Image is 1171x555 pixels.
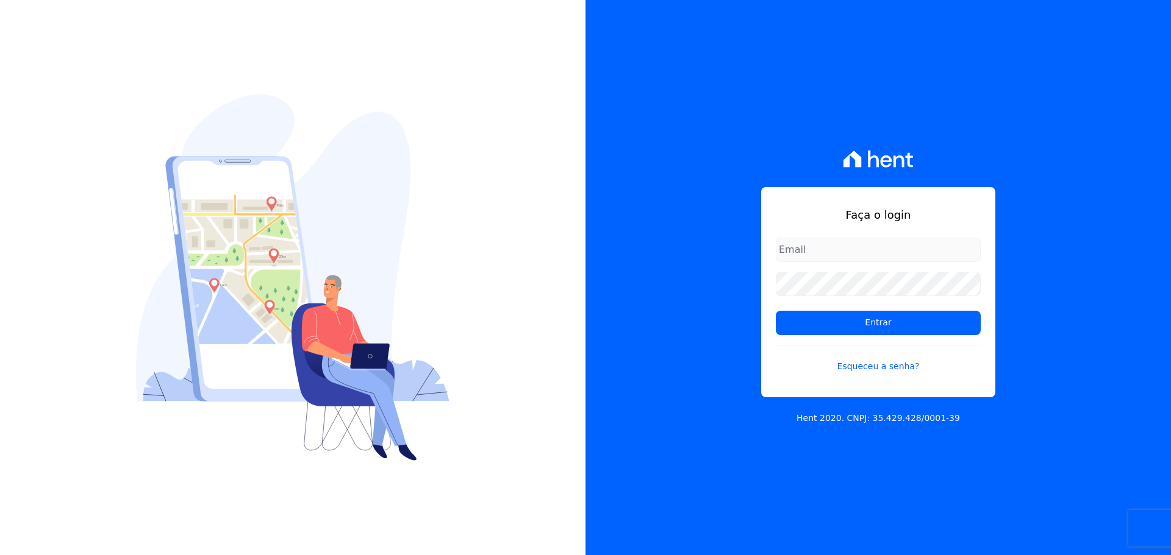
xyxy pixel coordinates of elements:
[776,238,981,262] input: Email
[776,345,981,373] a: Esqueceu a senha?
[776,207,981,223] h1: Faça o login
[776,311,981,335] input: Entrar
[797,412,960,425] p: Hent 2020. CNPJ: 35.429.428/0001-39
[136,94,449,461] img: Login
